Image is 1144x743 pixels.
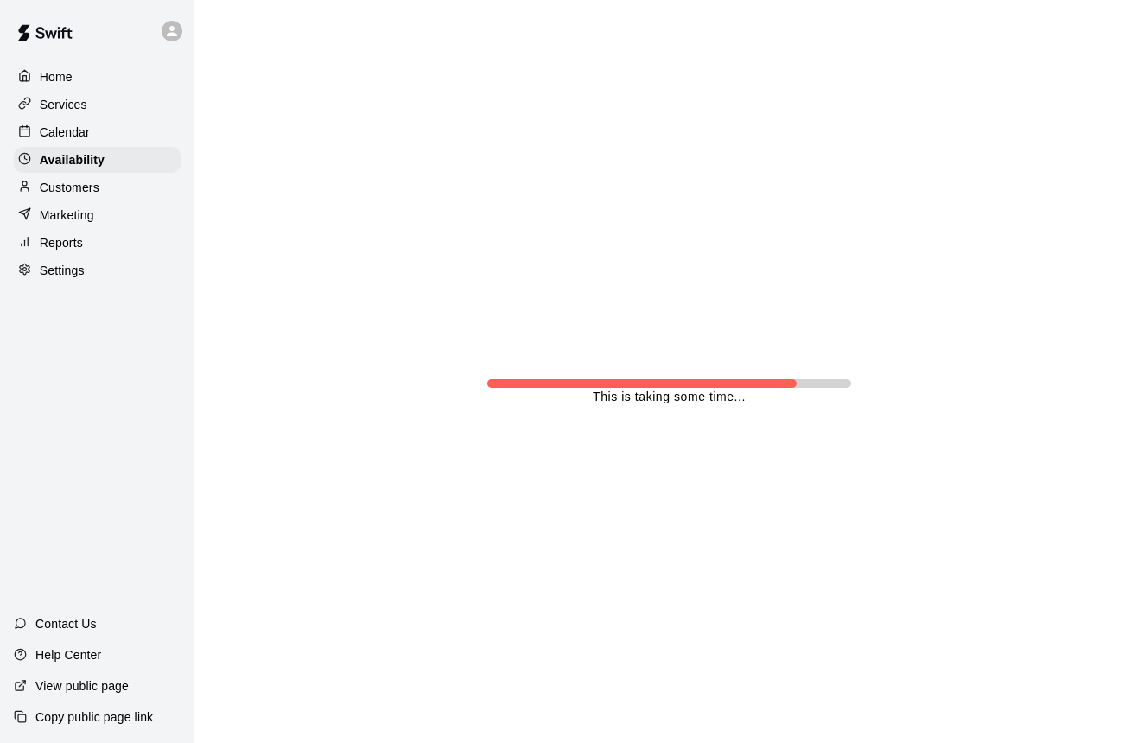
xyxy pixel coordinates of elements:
[593,388,746,406] p: This is taking some time...
[40,234,83,251] p: Reports
[14,119,181,145] a: Calendar
[35,708,153,726] p: Copy public page link
[40,179,99,196] p: Customers
[40,151,105,168] p: Availability
[35,646,101,664] p: Help Center
[14,257,181,283] a: Settings
[40,206,94,224] p: Marketing
[14,230,181,256] a: Reports
[40,68,73,86] p: Home
[40,96,87,113] p: Services
[40,262,85,279] p: Settings
[35,677,129,695] p: View public page
[14,92,181,117] a: Services
[14,202,181,228] a: Marketing
[35,615,97,632] p: Contact Us
[14,64,181,90] a: Home
[40,124,90,141] p: Calendar
[14,147,181,173] a: Availability
[14,175,181,200] a: Customers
